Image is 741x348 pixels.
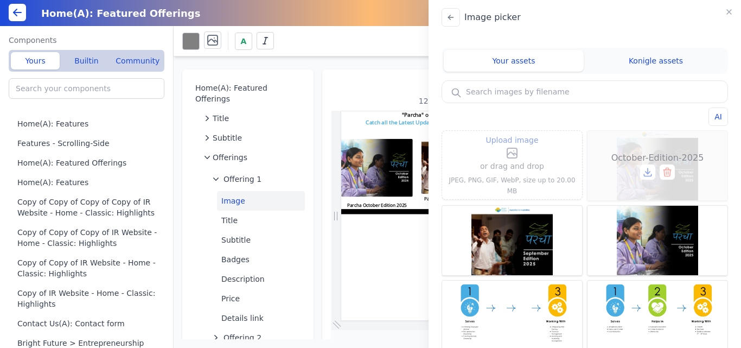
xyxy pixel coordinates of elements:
button: Delete this asset [660,164,675,180]
a: Parcha August edition Parcha August Edition 2025 [480,74,694,269]
img: Parcha August edition [480,74,694,248]
button: Download this asset [640,164,655,180]
img: October-Edition-2025 [587,206,727,275]
p: Parcha September Edition 2025 [248,256,446,267]
h2: Image picker [464,11,521,24]
img: sept [240,74,455,248]
a: Built with Konigle [304,295,351,306]
p: Parcha October Edition 2025 [17,265,197,287]
input: Search images by filename [442,81,727,103]
p: AI [353,295,358,306]
p: JPEG, PNG, GIF, WebP, size up to 20.00 MB [446,175,578,197]
span: October-Edition-2025 [611,151,704,164]
a: AI [351,293,360,308]
button: Konigle assets [586,50,726,72]
a: sept Parcha September Edition 2025 [240,74,455,269]
a: Site Map [362,295,390,306]
button: Your assets [444,50,584,72]
button: AI [708,107,728,126]
p: Parcha August Edition 2025 [501,256,674,267]
span: AI [712,111,724,122]
span: Upload image [486,134,538,147]
p: or drag and drop [480,160,544,173]
img: sept [442,206,582,275]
